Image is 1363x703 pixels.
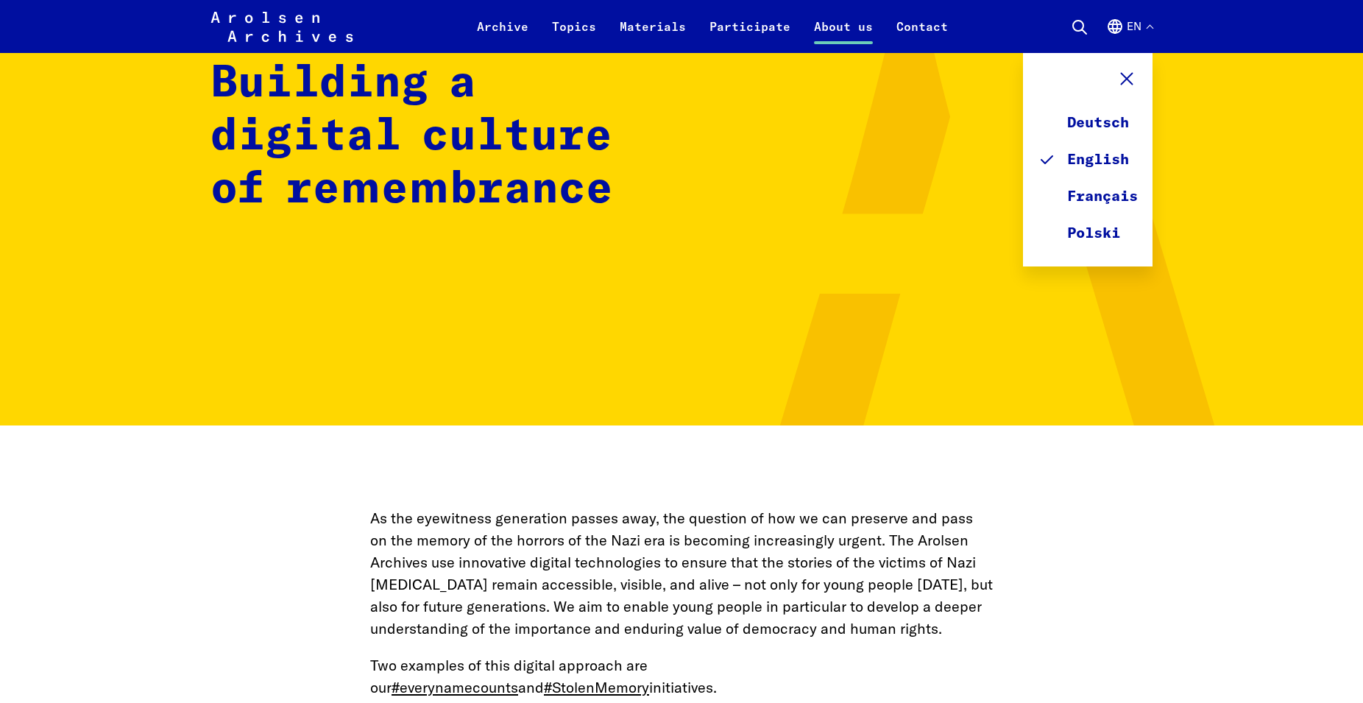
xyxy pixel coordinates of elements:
[544,678,649,696] a: #StolenMemory
[465,18,540,53] a: Archive
[1038,105,1138,141] a: Deutsch
[885,18,960,53] a: Contact
[802,18,885,53] a: About us
[370,654,993,699] p: Two examples of this digital approach are our and initiatives.
[210,62,613,212] strong: Building a digital culture of remembrance
[465,9,960,44] nav: Primary
[1038,178,1138,215] a: Français
[608,18,698,53] a: Materials
[370,507,993,640] p: As the eyewitness generation passes away, the question of how we can preserve and pass on the mem...
[392,678,518,696] a: #everynamecounts
[1038,215,1138,252] a: Polski
[540,18,608,53] a: Topics
[698,18,802,53] a: Participate
[1106,18,1153,53] button: English, language selection
[1038,141,1138,178] a: English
